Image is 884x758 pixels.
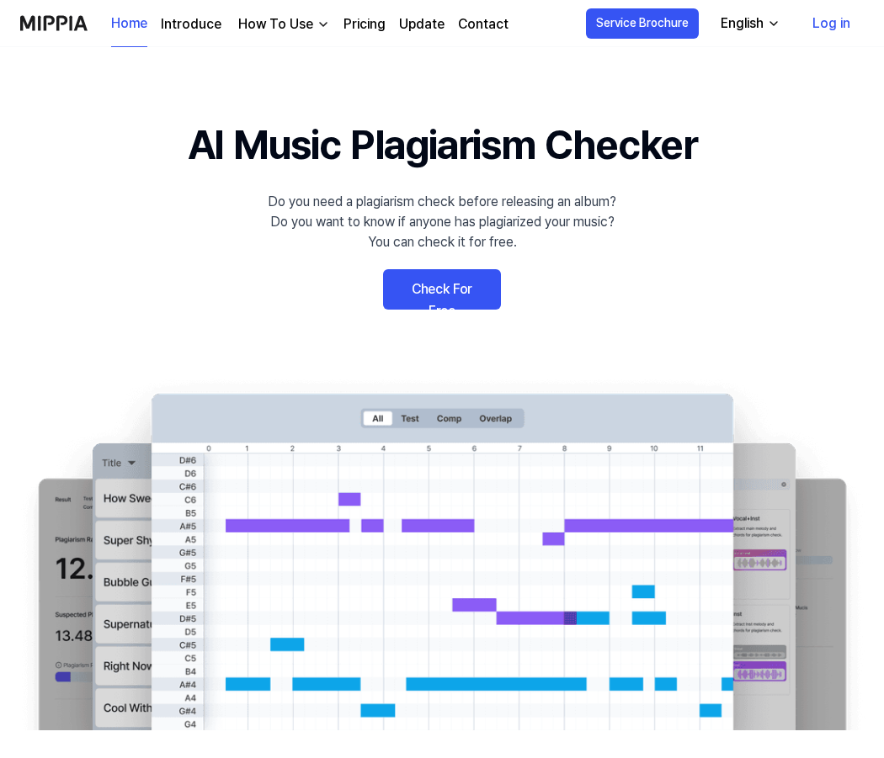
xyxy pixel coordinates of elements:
[399,14,445,34] a: Update
[235,14,330,34] button: How To Use
[161,14,221,34] a: Introduce
[268,192,616,252] div: Do you need a plagiarism check before releasing an album? Do you want to know if anyone has plagi...
[235,14,317,34] div: How To Use
[458,14,509,34] a: Contact
[111,1,147,47] a: Home
[586,8,699,39] button: Service Brochure
[188,114,697,175] h1: AI Music Plagiarism Checker
[343,14,386,34] a: Pricing
[4,377,880,730] img: main Image
[317,18,330,31] img: down
[383,269,501,310] a: Check For Free
[717,13,767,34] div: English
[707,7,791,40] button: English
